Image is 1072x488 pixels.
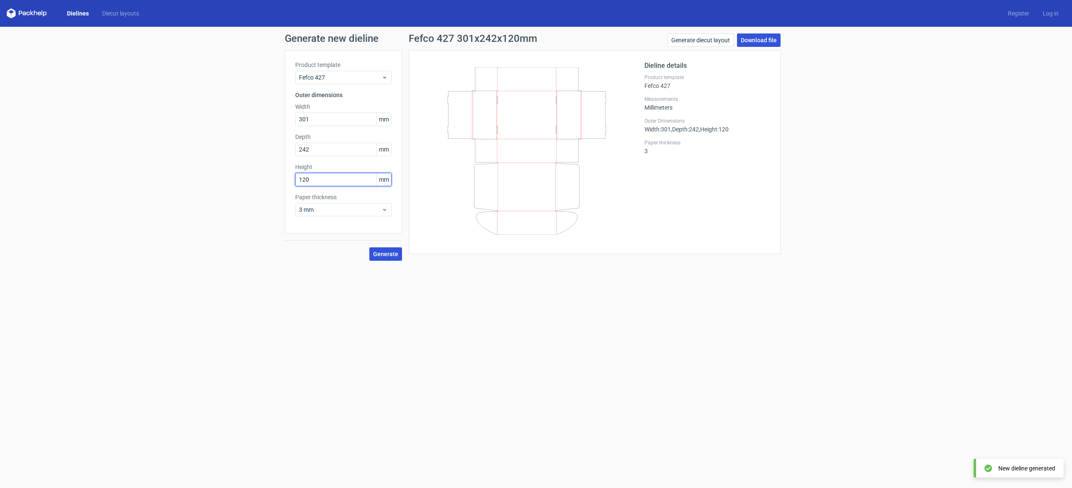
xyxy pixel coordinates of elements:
label: Measurements [644,96,770,103]
span: mm [376,113,391,126]
div: Millimeters [644,96,770,111]
a: Log in [1036,9,1065,18]
a: Dielines [60,9,95,18]
a: Generate diecut layout [667,33,734,47]
label: Product template [644,74,770,81]
label: Paper thickness [295,193,392,201]
a: Diecut layouts [95,9,146,18]
span: Generate [373,251,398,257]
span: mm [376,143,391,156]
span: , Height : 120 [699,126,729,133]
label: Paper thickness [644,139,770,146]
h2: Dieline details [644,61,770,71]
span: mm [376,173,391,186]
label: Product template [295,61,392,69]
h3: Outer dimensions [295,91,392,99]
span: Width : 301 [644,126,671,133]
a: Download file [737,33,781,47]
label: Outer Dimensions [644,118,770,124]
label: Height [295,163,392,171]
button: Generate [369,247,402,261]
span: , Depth : 242 [671,126,699,133]
h1: Fefco 427 301x242x120mm [409,33,537,44]
h1: Generate new dieline [285,33,787,44]
div: New dieline generated [998,464,1055,473]
span: Fefco 427 [299,73,381,82]
a: Register [1001,9,1036,18]
div: 3 [644,139,770,154]
div: Fefco 427 [644,74,770,89]
label: Width [295,103,392,111]
span: 3 mm [299,205,381,214]
label: Depth [295,133,392,141]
